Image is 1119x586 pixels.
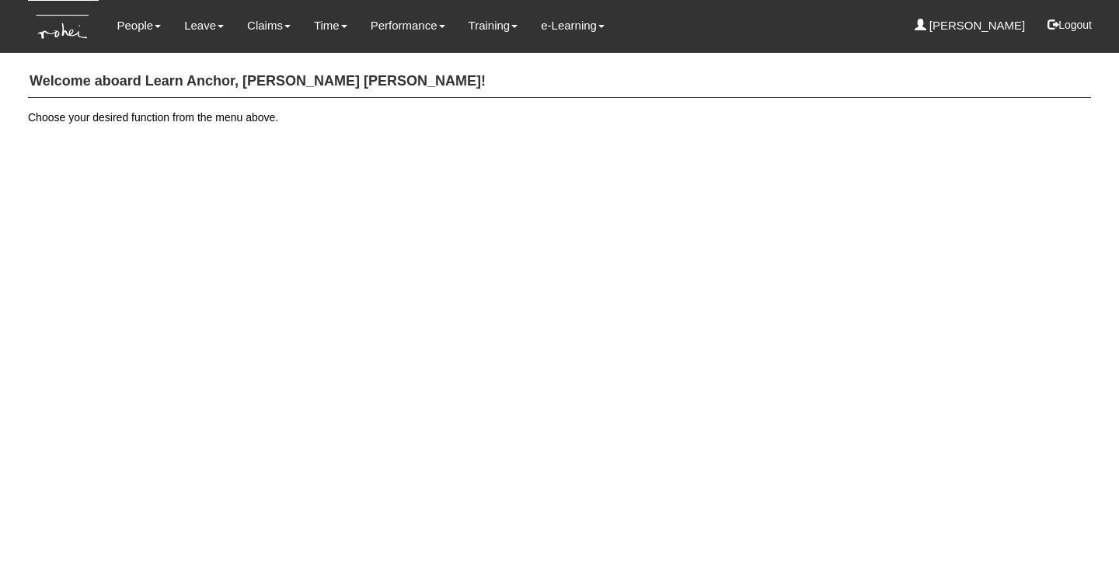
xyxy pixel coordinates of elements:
a: [PERSON_NAME] [915,8,1026,44]
p: Choose your desired function from the menu above. [28,110,1091,125]
a: Leave [184,8,224,44]
img: KTs7HI1dOZG7tu7pUkOpGGQAiEQAiEQAj0IhBB1wtXDg6BEAiBEAiBEAiB4RGIoBtemSRFIRACIRACIRACIdCLQARdL1w5OAR... [28,1,99,53]
a: People [117,8,161,44]
iframe: chat widget [1054,524,1103,570]
a: Performance [371,8,445,44]
h4: Welcome aboard Learn Anchor, [PERSON_NAME] [PERSON_NAME]! [28,66,1091,98]
button: Logout [1037,6,1103,44]
a: Claims [247,8,291,44]
a: e-Learning [541,8,605,44]
a: Training [469,8,518,44]
a: Time [314,8,347,44]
